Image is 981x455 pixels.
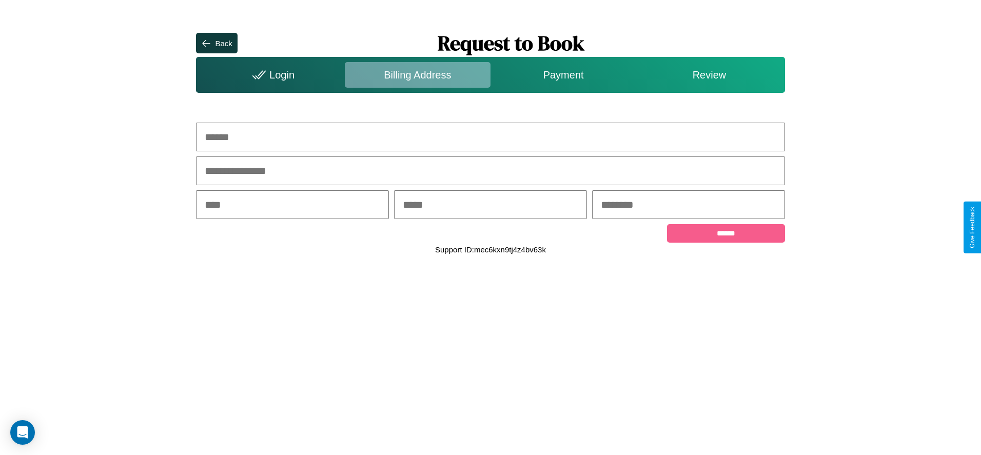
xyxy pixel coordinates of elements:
div: Billing Address [345,62,490,88]
h1: Request to Book [238,29,785,57]
div: Payment [490,62,636,88]
p: Support ID: mec6kxn9tj4z4bv63k [435,243,546,256]
div: Open Intercom Messenger [10,420,35,445]
div: Review [636,62,782,88]
div: Login [199,62,344,88]
button: Back [196,33,237,53]
div: Give Feedback [969,207,976,248]
div: Back [215,39,232,48]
